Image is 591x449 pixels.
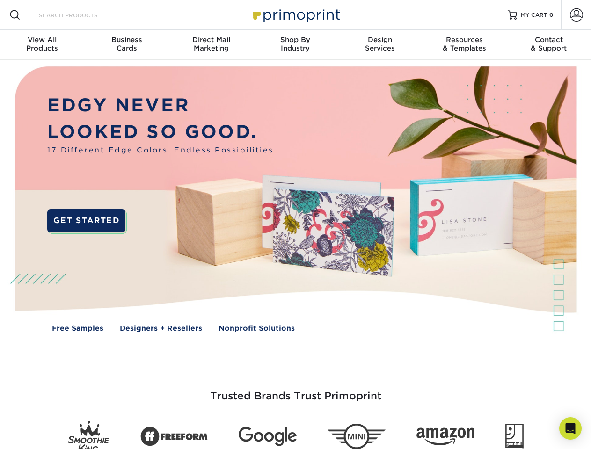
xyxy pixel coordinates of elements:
span: Shop By [253,36,337,44]
div: Industry [253,36,337,52]
img: Google [239,427,297,446]
a: Shop ByIndustry [253,30,337,60]
img: Primoprint [249,5,343,25]
span: Contact [507,36,591,44]
a: DesignServices [338,30,422,60]
span: 0 [549,12,554,18]
span: Resources [422,36,506,44]
input: SEARCH PRODUCTS..... [38,9,129,21]
div: Services [338,36,422,52]
a: Direct MailMarketing [169,30,253,60]
p: LOOKED SO GOOD. [47,119,277,145]
div: Cards [84,36,168,52]
img: Goodwill [505,424,524,449]
a: GET STARTED [47,209,125,232]
div: & Templates [422,36,506,52]
img: Amazon [416,428,474,446]
span: Business [84,36,168,44]
a: BusinessCards [84,30,168,60]
span: 17 Different Edge Colors. Endless Possibilities. [47,145,277,156]
div: & Support [507,36,591,52]
span: Direct Mail [169,36,253,44]
span: Design [338,36,422,44]
h3: Trusted Brands Trust Primoprint [22,368,569,413]
a: Designers + Resellers [120,323,202,334]
p: EDGY NEVER [47,92,277,119]
a: Contact& Support [507,30,591,60]
a: Resources& Templates [422,30,506,60]
span: MY CART [521,11,547,19]
a: Free Samples [52,323,103,334]
a: Nonprofit Solutions [219,323,295,334]
div: Open Intercom Messenger [559,417,582,440]
div: Marketing [169,36,253,52]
